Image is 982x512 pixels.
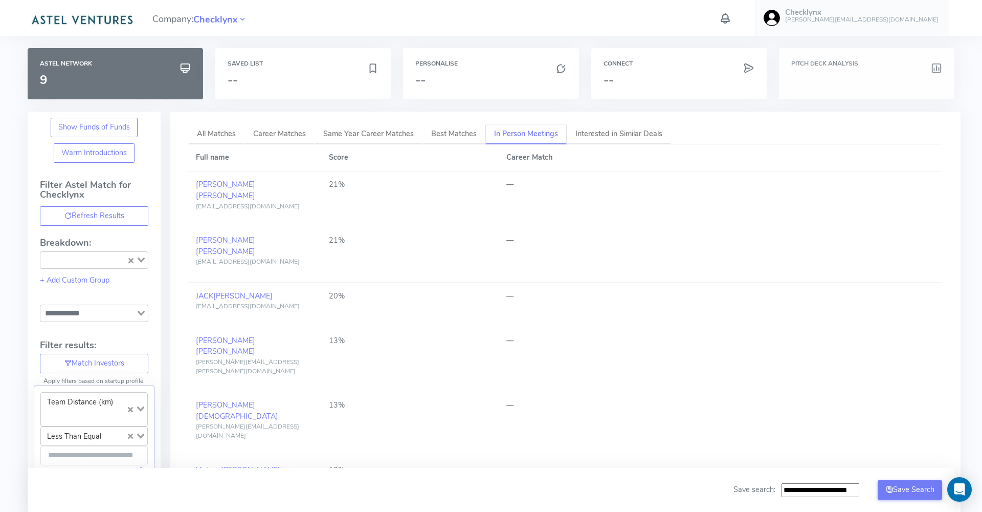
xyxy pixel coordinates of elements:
th: Full name [188,144,321,171]
h6: [PERSON_NAME][EMAIL_ADDRESS][DOMAIN_NAME] [785,16,939,23]
button: Save Search [878,480,942,500]
input: Search for option [106,429,125,443]
a: [PERSON_NAME][PERSON_NAME] [196,335,255,357]
span: Same Year Career Matches [323,129,414,139]
button: Clear Selected [128,254,133,266]
th: Score [321,144,499,171]
span: In Person Meetings [494,129,558,139]
a: Best Matches [422,124,485,145]
span: [PERSON_NAME][EMAIL_ADDRESS][PERSON_NAME][DOMAIN_NAME] [196,358,299,375]
span: [PERSON_NAME] [196,246,255,257]
td: — [499,457,942,501]
td: — [499,327,942,392]
th: Career Match [499,144,942,171]
div: Open Intercom Messenger [947,477,972,502]
td: — [499,283,942,327]
a: Career Matches [244,124,315,145]
a: JACK[PERSON_NAME] [196,291,273,301]
span: Career Matches [253,129,306,139]
button: Refresh Results [40,206,148,226]
div: 13% [329,335,490,347]
a: Checklynx [193,13,238,25]
div: 13% [329,465,490,476]
div: 20% [329,291,490,302]
span: Checklynx [193,13,238,27]
td: — [499,227,942,283]
span: [PERSON_NAME] [221,465,280,475]
span: All Matches [197,129,236,139]
a: Interested in Similar Deals [567,124,671,145]
span: [PERSON_NAME] [196,346,255,356]
span: [PERSON_NAME][EMAIL_ADDRESS][DOMAIN_NAME] [196,422,299,440]
h4: Breakdown: [40,238,148,248]
a: [PERSON_NAME][DEMOGRAPHIC_DATA] [196,400,278,421]
span: Best Matches [431,129,477,139]
button: Clear Selected [128,431,133,442]
div: Search for option [40,392,148,426]
div: 21% [329,179,490,190]
span: Company: [152,9,247,27]
span: 9 [40,72,47,88]
h6: Connect [604,60,754,67]
img: user-image [764,10,780,26]
a: All Matches [188,124,244,145]
td: — [499,172,942,227]
button: Match Investors [40,354,148,373]
span: [PERSON_NAME] [213,291,273,301]
div: Search for option [40,305,148,322]
td: — [499,392,942,457]
h6: Pitch Deck Analysis [791,60,942,67]
a: [PERSON_NAME][PERSON_NAME] [196,179,255,201]
h6: Personalise [415,60,566,67]
a: [PERSON_NAME][PERSON_NAME] [196,235,255,257]
a: + Add Custom Group [40,275,109,285]
a: In Person Meetings [485,124,567,145]
a: Same Year Career Matches [315,124,422,145]
span: Less Than Equal [43,429,105,443]
span: [EMAIL_ADDRESS][DOMAIN_NAME] [196,202,300,210]
div: Search for option [40,251,148,269]
h6: Saved List [228,60,378,67]
h4: Filter results: [40,340,148,351]
h3: -- [415,73,566,87]
div: Search for option [40,426,148,446]
button: Warm Introductions [54,143,135,163]
h3: -- [604,73,754,87]
span: [EMAIL_ADDRESS][DOMAIN_NAME] [196,302,300,310]
span: Team Distance (km) [43,395,118,409]
input: Search for option [41,307,135,319]
a: Victoria[PERSON_NAME] [196,465,280,475]
span: Interested in Similar Deals [575,129,662,139]
input: Search for option [42,411,125,423]
h5: Checklynx [785,8,939,17]
div: 21% [329,235,490,246]
h4: Filter Astel Match for Checklynx [40,180,148,207]
button: Show Funds of Funds [51,118,138,137]
button: Clear Selected [128,404,133,415]
span: Save search: [733,484,775,495]
h6: Astel Network [40,60,191,67]
p: Apply filters based on startup profile. [40,376,148,386]
span: [EMAIL_ADDRESS][DOMAIN_NAME] [196,258,300,266]
span: [DEMOGRAPHIC_DATA] [196,411,278,421]
div: 13% [329,400,490,411]
span: [PERSON_NAME] [196,190,255,201]
a: Delete this field [138,465,145,476]
input: Search for option [52,254,126,266]
span: -- [228,72,238,88]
